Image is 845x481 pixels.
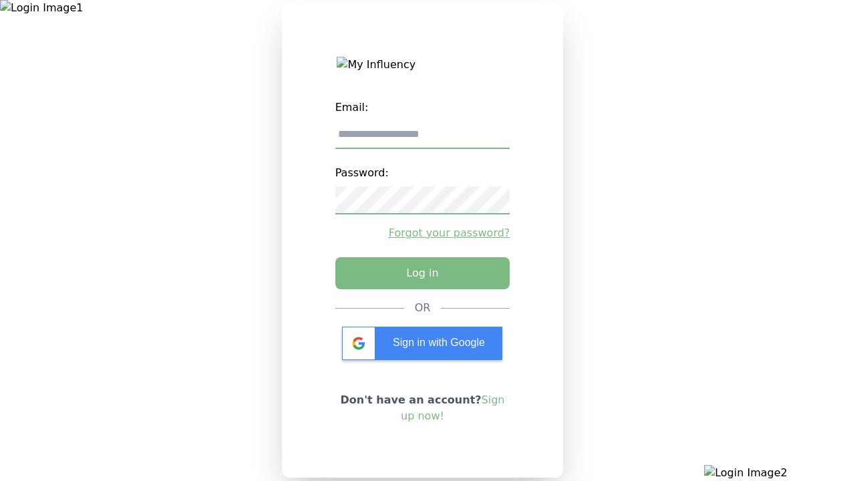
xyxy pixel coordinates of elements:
[393,337,485,348] span: Sign in with Google
[342,327,502,360] div: Sign in with Google
[337,57,508,73] img: My Influency
[704,465,845,481] img: Login Image2
[335,160,510,186] label: Password:
[335,225,510,241] a: Forgot your password?
[335,392,510,424] p: Don't have an account?
[335,257,510,289] button: Log in
[335,94,510,121] label: Email:
[415,300,431,316] div: OR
